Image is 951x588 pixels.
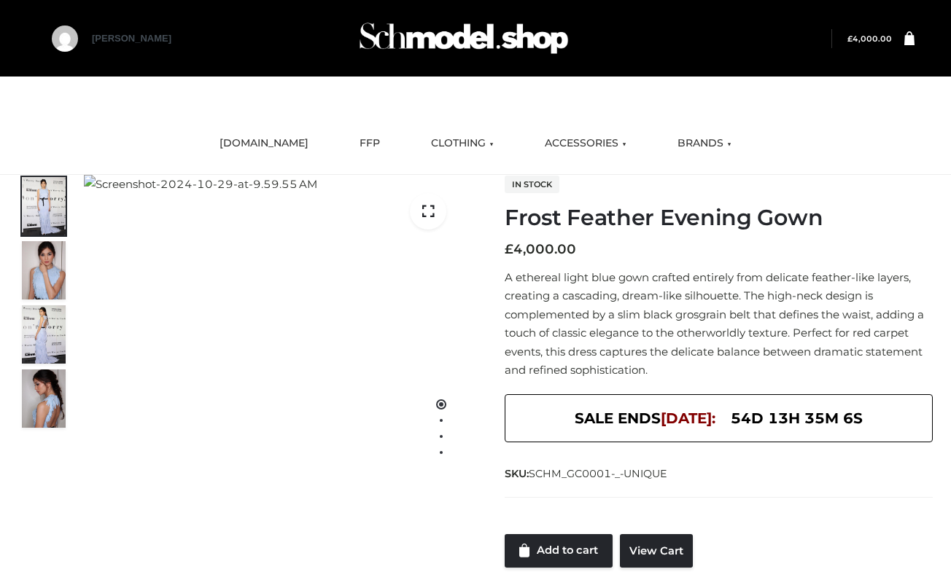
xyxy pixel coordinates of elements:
[420,128,505,160] a: CLOTHING
[847,34,892,44] bdi: 4,000.00
[529,467,667,480] span: SCHM_GC0001-_-UNIQUE
[534,128,637,160] a: ACCESSORIES
[847,34,853,44] span: £
[505,465,669,482] span: SKU:
[505,205,933,231] h1: Frost Feather Evening Gown
[731,406,863,431] span: 54d 13h 35m 6s
[92,33,171,70] a: [PERSON_NAME]
[349,128,391,160] a: FFP
[505,394,933,442] div: SALE ENDS
[505,534,613,568] a: Add to cart
[505,241,576,257] bdi: 4,000.00
[22,369,66,428] img: Screenshot-2024-10-29-at-9.59.50%E2%80%AFAM.jpg
[620,534,693,568] a: View Cart
[22,241,66,299] img: Screenshot-2024-10-29-at-9.59.44%E2%80%AFAM.jpg
[661,409,715,427] span: [DATE]:
[505,176,559,193] span: In stock
[22,305,66,364] img: Screenshot-2024-10-29-at-10.00.01%E2%80%AFAM.jpg
[505,268,933,380] p: A ethereal light blue gown crafted entirely from delicate feather-like layers, creating a cascadi...
[354,9,573,67] img: Schmodel Admin 964
[22,177,66,235] img: Screenshot-2024-10-29-at-9.59.55%E2%80%AFAM.jpg
[84,175,317,194] img: Screenshot-2024-10-29-at-9.59.55 AM
[667,128,742,160] a: BRANDS
[209,128,319,160] a: [DOMAIN_NAME]
[505,241,513,257] span: £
